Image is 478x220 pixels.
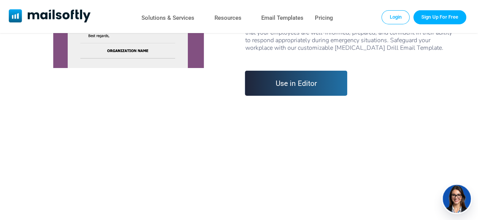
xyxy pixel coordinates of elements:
a: Login [381,10,410,24]
a: Email Templates [261,13,303,24]
a: Use in Editor [245,71,347,96]
a: Trial [413,10,466,24]
a: Mailsoftly [9,9,91,24]
a: Pricing [315,13,333,24]
a: Resources [214,13,241,24]
a: Solutions & Services [141,13,194,24]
